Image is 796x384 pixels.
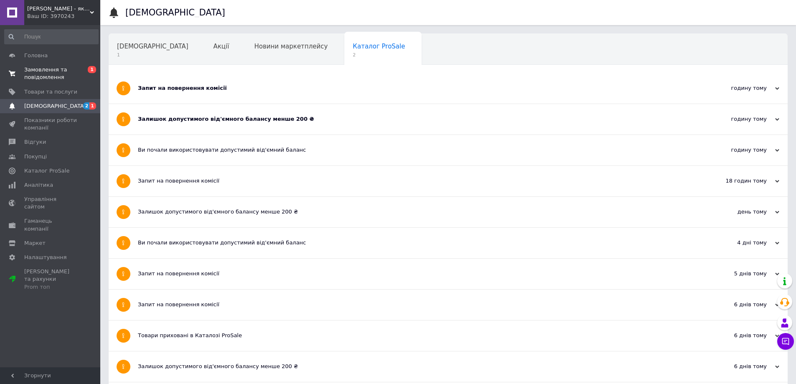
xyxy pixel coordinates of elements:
[24,196,77,211] span: Управління сайтом
[138,146,696,154] div: Ви почали використовувати допустимий від'ємний баланс
[24,102,86,110] span: [DEMOGRAPHIC_DATA]
[138,332,696,339] div: Товари приховані в Каталозі ProSale
[254,43,328,50] span: Новини маркетплейсу
[27,5,90,13] span: Petruccio - якість та смак Європи у вашому домі
[696,270,779,277] div: 5 днів тому
[696,239,779,247] div: 4 дні тому
[138,115,696,123] div: Залишок допустимого від'ємного балансу менше 200 ₴
[24,283,77,291] div: Prom топ
[696,208,779,216] div: день тому
[214,43,229,50] span: Акції
[24,52,48,59] span: Головна
[24,217,77,232] span: Гаманець компанії
[138,239,696,247] div: Ви почали використовувати допустимий від'ємний баланс
[89,102,96,109] span: 1
[117,43,188,50] span: [DEMOGRAPHIC_DATA]
[24,153,47,160] span: Покупці
[138,84,696,92] div: Запит на повернення комісії
[24,66,77,81] span: Замовлення та повідомлення
[696,332,779,339] div: 6 днів тому
[24,239,46,247] span: Маркет
[696,363,779,370] div: 6 днів тому
[83,102,90,109] span: 2
[138,363,696,370] div: Залишок допустимого від'ємного балансу менше 200 ₴
[696,301,779,308] div: 6 днів тому
[24,181,53,189] span: Аналітика
[777,333,794,350] button: Чат з покупцем
[117,52,188,58] span: 1
[696,177,779,185] div: 18 годин тому
[88,66,96,73] span: 1
[696,115,779,123] div: годину тому
[24,167,69,175] span: Каталог ProSale
[24,254,67,261] span: Налаштування
[138,177,696,185] div: Запит на повернення комісії
[4,29,99,44] input: Пошук
[138,301,696,308] div: Запит на повернення комісії
[24,138,46,146] span: Відгуки
[138,270,696,277] div: Запит на повернення комісії
[24,88,77,96] span: Товари та послуги
[138,208,696,216] div: Залишок допустимого від'ємного балансу менше 200 ₴
[353,52,405,58] span: 2
[24,117,77,132] span: Показники роботи компанії
[125,8,225,18] h1: [DEMOGRAPHIC_DATA]
[24,268,77,291] span: [PERSON_NAME] та рахунки
[696,84,779,92] div: годину тому
[696,146,779,154] div: годину тому
[353,43,405,50] span: Каталог ProSale
[27,13,100,20] div: Ваш ID: 3970243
